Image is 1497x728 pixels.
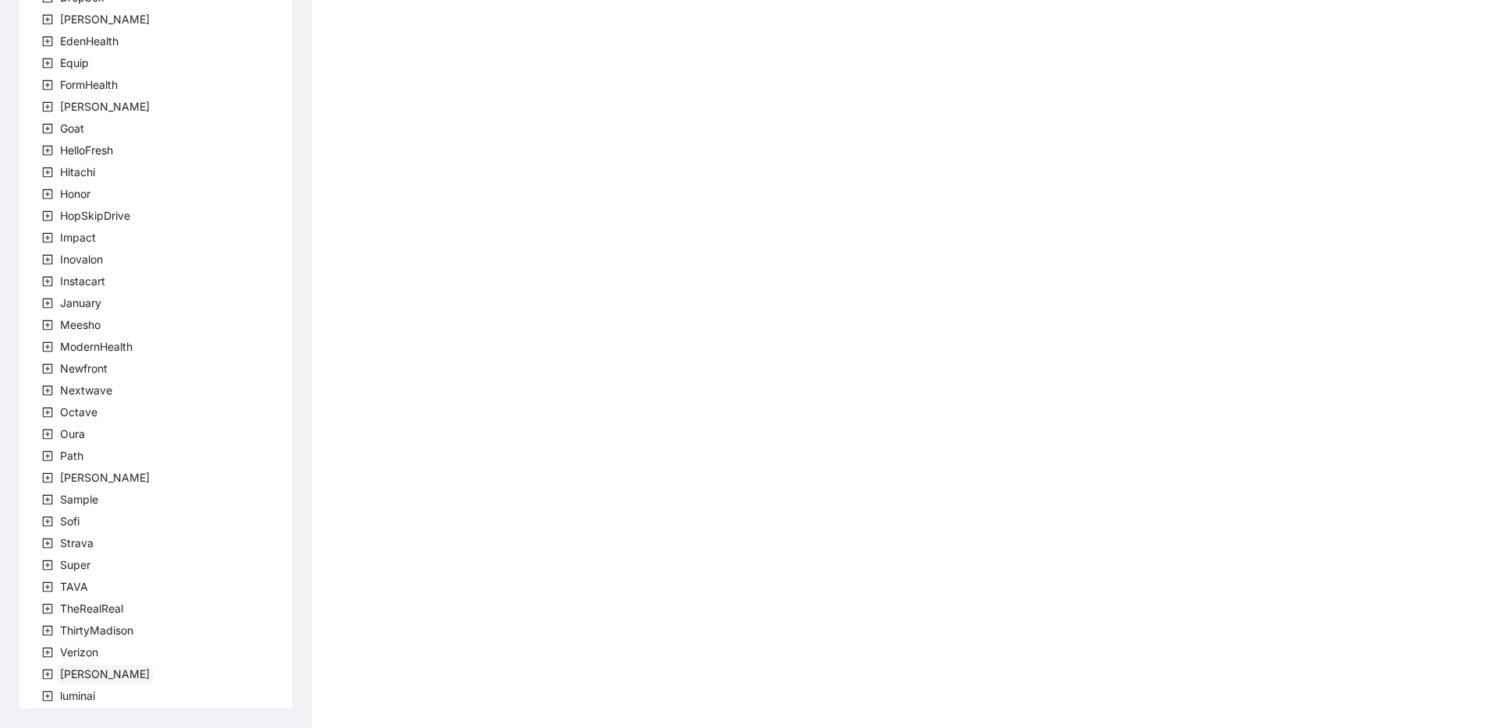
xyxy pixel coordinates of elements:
span: Garner [57,97,153,116]
span: Path [57,447,87,465]
span: TheRealReal [57,599,126,618]
span: Strava [60,536,94,550]
span: luminai [57,687,98,705]
span: plus-square [42,298,53,309]
span: Earnest [57,10,153,29]
span: ThirtyMadison [57,621,136,640]
span: January [57,294,104,313]
span: Super [57,556,94,574]
span: Newfront [57,359,111,378]
span: luminai [60,689,95,702]
span: FormHealth [57,76,121,94]
span: EdenHealth [60,34,119,48]
span: plus-square [42,276,53,287]
span: Sofi [57,512,83,531]
span: plus-square [42,232,53,243]
span: Hitachi [57,163,98,182]
span: Nextwave [57,381,115,400]
span: plus-square [42,603,53,614]
span: plus-square [42,167,53,178]
span: Hitachi [60,165,95,178]
span: plus-square [42,36,53,47]
span: Meesho [60,318,101,331]
span: Equip [57,54,92,72]
span: Oura [60,427,85,440]
span: plus-square [42,429,53,440]
span: plus-square [42,14,53,25]
span: TheRealReal [60,602,123,615]
span: Goat [57,119,87,138]
span: Inovalon [60,253,103,266]
span: HelloFresh [60,143,113,157]
span: plus-square [42,320,53,330]
span: Verizon [57,643,101,662]
span: Strava [57,534,97,553]
span: plus-square [42,58,53,69]
span: HopSkipDrive [60,209,130,222]
span: [PERSON_NAME] [60,471,150,484]
span: January [60,296,101,309]
span: plus-square [42,341,53,352]
span: Sample [57,490,101,509]
span: plus-square [42,80,53,90]
span: Path [60,449,83,462]
span: plus-square [42,407,53,418]
span: plus-square [42,363,53,374]
span: Instacart [57,272,108,291]
span: plus-square [42,385,53,396]
span: Oura [57,425,88,444]
span: Octave [57,403,101,422]
span: ModernHealth [57,337,136,356]
span: Equip [60,56,89,69]
span: ThirtyMadison [60,624,133,637]
span: plus-square [42,472,53,483]
span: Sample [60,493,98,506]
span: Instacart [60,274,105,288]
span: Nextwave [60,383,112,397]
span: HelloFresh [57,141,116,160]
span: plus-square [42,581,53,592]
span: Honor [57,185,94,203]
span: plus-square [42,669,53,680]
span: Impact [57,228,99,247]
span: [PERSON_NAME] [60,12,150,26]
span: Meesho [57,316,104,334]
span: plus-square [42,516,53,527]
span: [PERSON_NAME] [60,667,150,680]
span: plus-square [42,189,53,200]
span: Impact [60,231,96,244]
span: [PERSON_NAME] [60,100,150,113]
span: plus-square [42,101,53,112]
span: plus-square [42,254,53,265]
span: Sofi [60,514,80,528]
span: plus-square [42,538,53,549]
span: plus-square [42,494,53,505]
span: Verizon [60,645,98,659]
span: Inovalon [57,250,106,269]
span: Octave [60,405,97,419]
span: Super [60,558,90,571]
span: plus-square [42,647,53,658]
span: plus-square [42,451,53,461]
span: plus-square [42,560,53,571]
span: plus-square [42,691,53,701]
span: plus-square [42,210,53,221]
span: ModernHealth [60,340,133,353]
span: Goat [60,122,84,135]
span: Virta [57,665,153,684]
span: TAVA [57,578,91,596]
span: Newfront [60,362,108,375]
span: EdenHealth [57,32,122,51]
span: HopSkipDrive [57,207,133,225]
span: plus-square [42,123,53,134]
span: TAVA [60,580,88,593]
span: FormHealth [60,78,118,91]
span: plus-square [42,625,53,636]
span: Rothman [57,468,153,487]
span: plus-square [42,145,53,156]
span: Honor [60,187,90,200]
